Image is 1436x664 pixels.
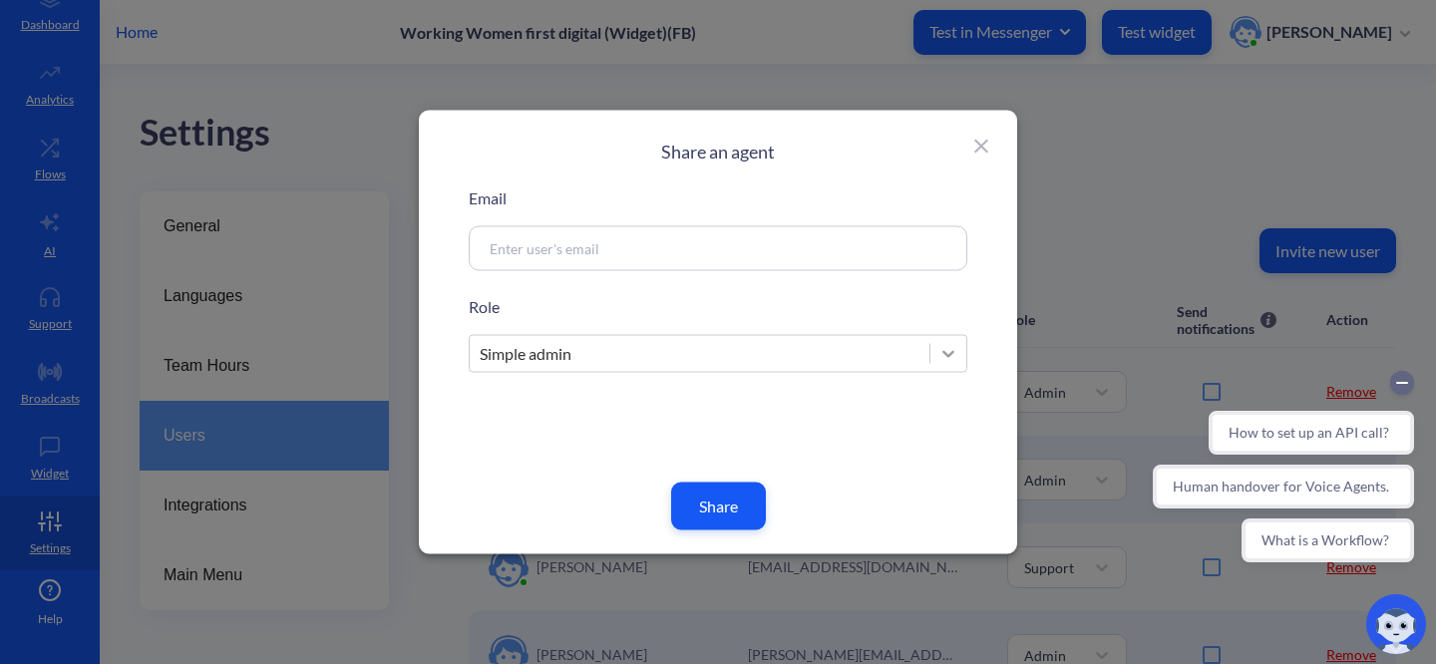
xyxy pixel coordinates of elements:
[480,342,571,366] div: Simple admin
[469,141,967,163] h2: Share an agent
[469,295,967,319] p: Role
[469,186,967,210] p: Email
[96,160,268,203] button: What is a Workflow?
[671,483,766,530] button: Share
[7,106,268,150] button: Human handover for Voice Agents.
[63,52,268,96] button: How to set up an API call?
[244,12,268,36] button: Collapse conversation starters
[480,237,908,260] input: Enter user's email
[1366,594,1426,654] img: copilot-icon.svg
